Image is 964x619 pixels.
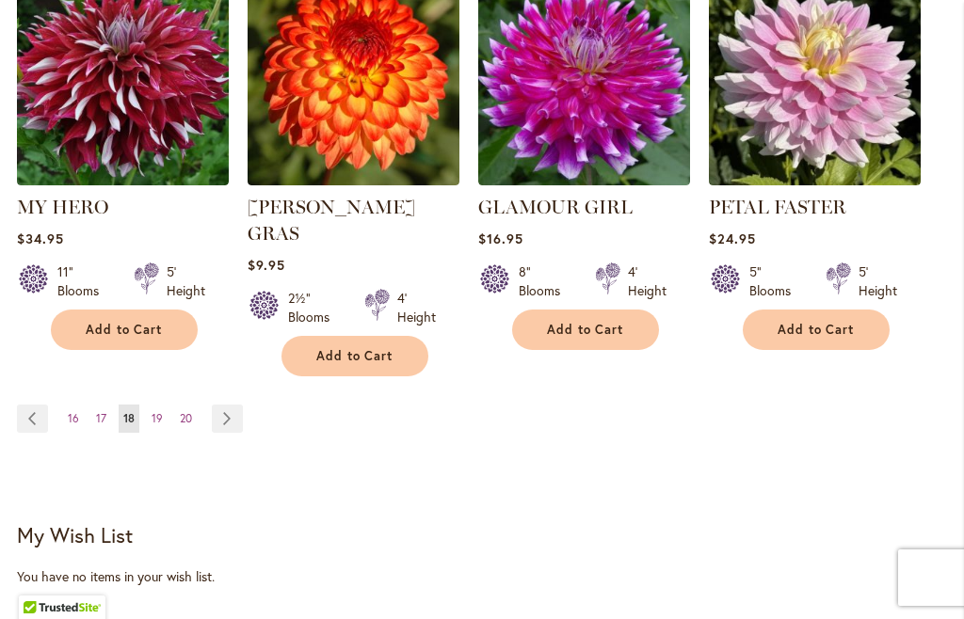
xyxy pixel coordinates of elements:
[709,171,921,189] a: PETAL FASTER
[778,322,855,338] span: Add to Cart
[57,262,111,300] div: 11" Blooms
[17,521,133,548] strong: My Wish List
[397,289,436,326] div: 4' Height
[147,405,168,433] a: 19
[478,230,523,247] span: $16.95
[512,309,659,350] button: Add to Cart
[152,411,163,425] span: 19
[478,196,633,218] a: GLAMOUR GIRL
[175,405,197,433] a: 20
[743,309,890,350] button: Add to Cart
[628,262,667,300] div: 4' Height
[709,196,846,218] a: PETAL FASTER
[859,262,897,300] div: 5' Height
[519,262,572,300] div: 8" Blooms
[96,411,106,425] span: 17
[248,171,459,189] a: MARDY GRAS
[288,289,342,326] div: 2½" Blooms
[17,567,947,586] div: You have no items in your wish list.
[17,230,64,247] span: $34.95
[749,262,803,300] div: 5" Blooms
[91,405,111,433] a: 17
[51,309,198,350] button: Add to Cart
[167,262,205,300] div: 5' Height
[86,322,163,338] span: Add to Cart
[180,411,192,425] span: 20
[281,336,428,376] button: Add to Cart
[68,411,79,425] span: 16
[248,196,415,245] a: [PERSON_NAME] GRAS
[63,405,84,433] a: 16
[14,552,67,605] iframe: Launch Accessibility Center
[248,256,285,274] span: $9.95
[478,171,690,189] a: GLAMOUR GIRL
[709,230,756,247] span: $24.95
[123,411,135,425] span: 18
[316,348,394,364] span: Add to Cart
[17,196,108,218] a: MY HERO
[547,322,624,338] span: Add to Cart
[17,171,229,189] a: My Hero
